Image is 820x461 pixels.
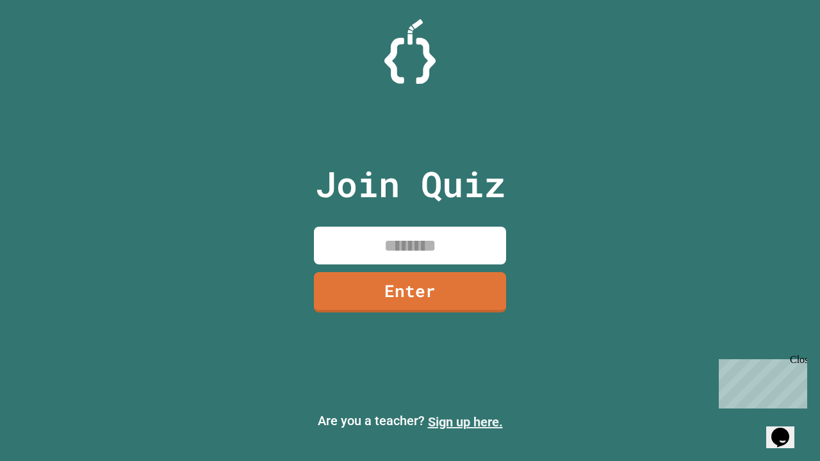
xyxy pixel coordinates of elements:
p: Join Quiz [315,158,505,211]
a: Sign up here. [428,414,503,430]
iframe: chat widget [714,354,807,408]
div: Chat with us now!Close [5,5,88,81]
p: Are you a teacher? [10,411,810,432]
a: Enter [314,272,506,312]
iframe: chat widget [766,410,807,448]
img: Logo.svg [384,19,436,84]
